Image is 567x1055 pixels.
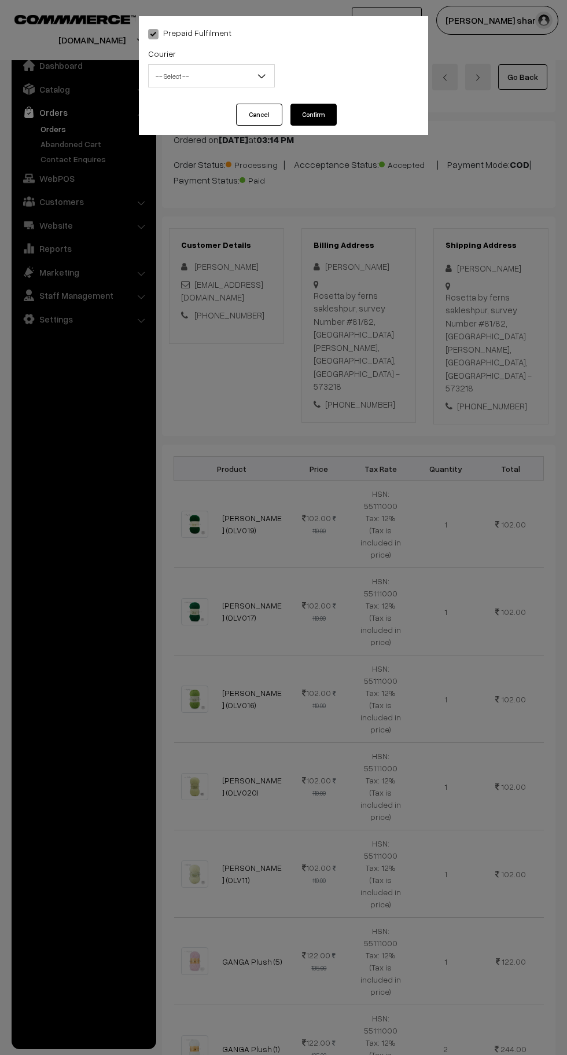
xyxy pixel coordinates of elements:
[148,64,275,87] span: -- Select --
[236,104,282,126] button: Cancel
[148,47,176,60] label: Courier
[148,27,231,39] label: Prepaid Fulfilment
[149,66,274,86] span: -- Select --
[290,104,337,126] button: Confirm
